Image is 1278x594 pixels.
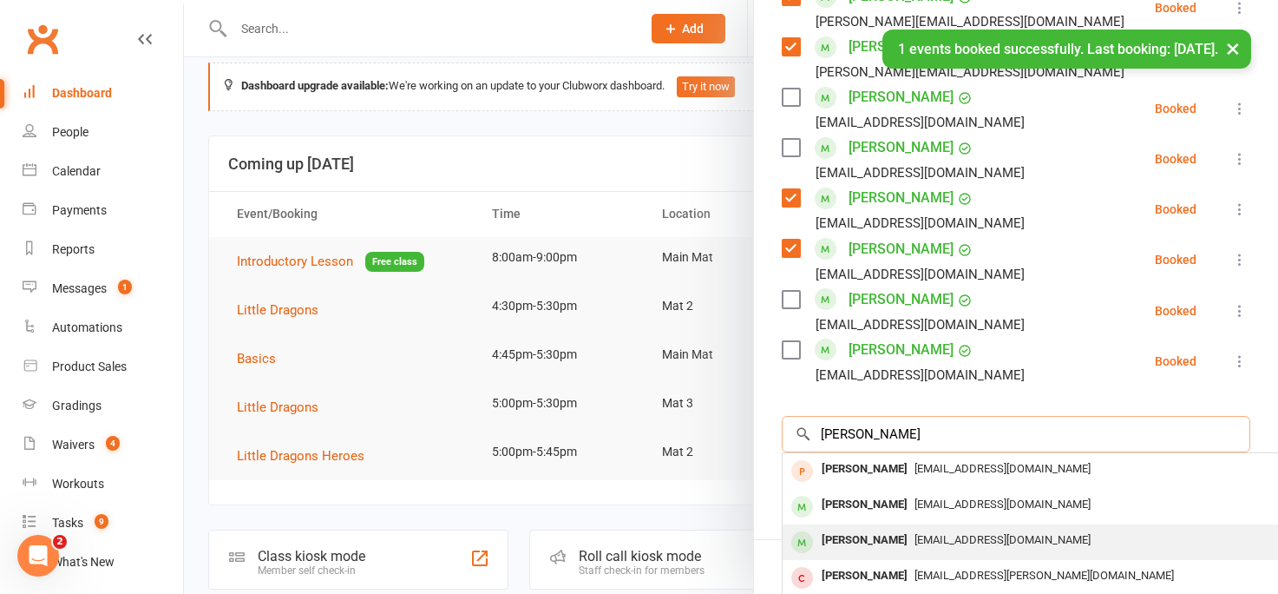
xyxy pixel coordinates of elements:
[52,438,95,452] div: Waivers
[52,86,112,100] div: Dashboard
[52,281,107,295] div: Messages
[849,235,954,263] a: [PERSON_NAME]
[23,269,183,308] a: Messages 1
[23,152,183,191] a: Calendar
[914,462,1091,475] span: [EMAIL_ADDRESS][DOMAIN_NAME]
[1217,30,1249,67] button: ×
[815,564,914,589] div: [PERSON_NAME]
[52,399,102,412] div: Gradings
[816,10,1124,33] div: [PERSON_NAME][EMAIL_ADDRESS][DOMAIN_NAME]
[882,30,1251,69] div: 1 events booked successfully. Last booking: [DATE].
[816,364,1025,386] div: [EMAIL_ADDRESS][DOMAIN_NAME]
[849,336,954,364] a: [PERSON_NAME]
[815,457,914,482] div: [PERSON_NAME]
[1155,153,1196,165] div: Booked
[1155,305,1196,317] div: Booked
[23,504,183,543] a: Tasks 9
[1155,355,1196,367] div: Booked
[23,347,183,386] a: Product Sales
[914,569,1174,582] span: [EMAIL_ADDRESS][PERSON_NAME][DOMAIN_NAME]
[52,477,104,491] div: Workouts
[52,320,122,334] div: Automations
[791,460,813,482] div: prospect
[52,516,83,530] div: Tasks
[52,164,101,178] div: Calendar
[816,162,1025,184] div: [EMAIL_ADDRESS][DOMAIN_NAME]
[914,533,1091,546] span: [EMAIL_ADDRESS][DOMAIN_NAME]
[23,386,183,426] a: Gradings
[791,567,813,589] div: member
[21,17,64,61] a: Clubworx
[23,74,183,113] a: Dashboard
[849,134,954,162] a: [PERSON_NAME]
[816,111,1025,134] div: [EMAIL_ADDRESS][DOMAIN_NAME]
[118,280,132,294] span: 1
[23,543,183,582] a: What's New
[52,360,127,373] div: Product Sales
[23,426,183,465] a: Waivers 4
[52,555,115,569] div: What's New
[816,212,1025,234] div: [EMAIL_ADDRESS][DOMAIN_NAME]
[816,313,1025,336] div: [EMAIL_ADDRESS][DOMAIN_NAME]
[23,308,183,347] a: Automations
[816,263,1025,286] div: [EMAIL_ADDRESS][DOMAIN_NAME]
[849,286,954,313] a: [PERSON_NAME]
[53,535,67,549] span: 2
[815,528,914,553] div: [PERSON_NAME]
[1155,203,1196,215] div: Booked
[52,125,88,139] div: People
[1155,2,1196,14] div: Booked
[849,184,954,212] a: [PERSON_NAME]
[782,416,1250,452] input: Search to add attendees
[23,113,183,152] a: People
[791,496,813,518] div: member
[791,531,813,553] div: member
[52,203,107,217] div: Payments
[815,492,914,518] div: [PERSON_NAME]
[1155,254,1196,266] div: Booked
[52,242,95,256] div: Reports
[23,465,183,504] a: Workouts
[17,535,59,577] iframe: Intercom live chat
[23,191,183,230] a: Payments
[106,436,120,451] span: 4
[23,230,183,269] a: Reports
[849,83,954,111] a: [PERSON_NAME]
[1155,102,1196,115] div: Booked
[95,514,108,529] span: 9
[914,498,1091,511] span: [EMAIL_ADDRESS][DOMAIN_NAME]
